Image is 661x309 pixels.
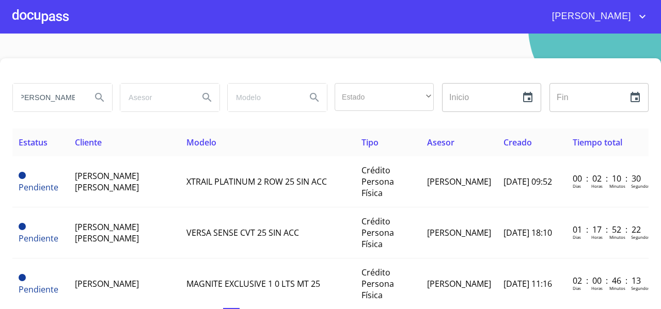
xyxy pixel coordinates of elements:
[186,176,327,187] span: XTRAIL PLATINUM 2 ROW 25 SIN ACC
[573,173,642,184] p: 00 : 02 : 10 : 30
[591,183,603,189] p: Horas
[361,216,394,250] span: Crédito Persona Física
[19,274,26,281] span: Pendiente
[427,176,491,187] span: [PERSON_NAME]
[361,267,394,301] span: Crédito Persona Física
[75,137,102,148] span: Cliente
[19,182,58,193] span: Pendiente
[631,183,650,189] p: Segundos
[19,137,48,148] span: Estatus
[573,285,581,291] p: Dias
[361,137,379,148] span: Tipo
[75,170,139,193] span: [PERSON_NAME] [PERSON_NAME]
[186,227,299,238] span: VERSA SENSE CVT 25 SIN ACC
[186,278,320,289] span: MAGNITE EXCLUSIVE 1 0 LTS MT 25
[609,183,625,189] p: Minutos
[75,278,139,289] span: [PERSON_NAME]
[573,275,642,286] p: 02 : 00 : 46 : 13
[573,234,581,240] p: Dias
[19,223,26,230] span: Pendiente
[427,227,491,238] span: [PERSON_NAME]
[591,234,603,240] p: Horas
[591,285,603,291] p: Horas
[609,285,625,291] p: Minutos
[13,84,83,111] input: search
[19,284,58,295] span: Pendiente
[503,176,552,187] span: [DATE] 09:52
[195,85,219,110] button: Search
[544,8,649,25] button: account of current user
[361,165,394,199] span: Crédito Persona Física
[427,137,454,148] span: Asesor
[87,85,112,110] button: Search
[573,224,642,235] p: 01 : 17 : 52 : 22
[503,137,532,148] span: Creado
[573,137,622,148] span: Tiempo total
[302,85,327,110] button: Search
[609,234,625,240] p: Minutos
[335,83,434,111] div: ​
[19,172,26,179] span: Pendiente
[573,183,581,189] p: Dias
[631,285,650,291] p: Segundos
[19,233,58,244] span: Pendiente
[120,84,191,111] input: search
[544,8,636,25] span: [PERSON_NAME]
[503,227,552,238] span: [DATE] 18:10
[427,278,491,289] span: [PERSON_NAME]
[186,137,216,148] span: Modelo
[631,234,650,240] p: Segundos
[503,278,552,289] span: [DATE] 11:16
[75,221,139,244] span: [PERSON_NAME] [PERSON_NAME]
[228,84,298,111] input: search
